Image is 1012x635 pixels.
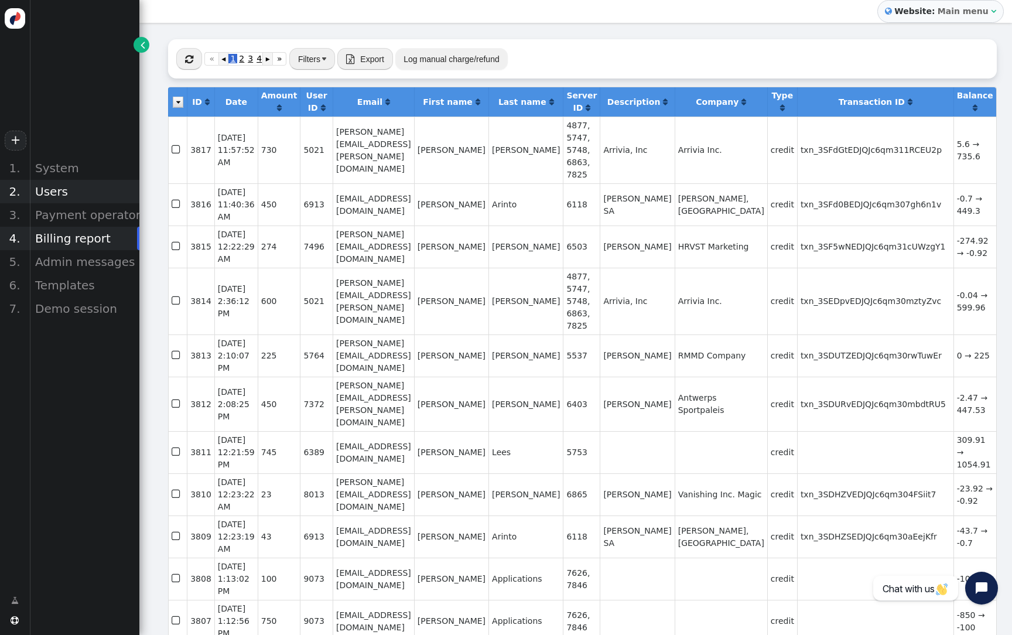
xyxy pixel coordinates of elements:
td: 6403 [563,377,600,431]
td: -100 → 0 [953,558,996,600]
td: 5021 [300,117,333,183]
td: [PERSON_NAME] [414,473,488,515]
span: Click to sort [908,98,912,106]
td: 5.6 → 735.6 [953,117,996,183]
td: credit [767,226,797,268]
span:  [172,571,182,586]
b: User ID [306,91,327,112]
b: Website: [892,5,938,18]
td: credit [767,431,797,473]
td: 3815 [187,226,214,268]
span: Click to sort [476,98,480,106]
td: credit [767,334,797,377]
td: 3811 [187,431,214,473]
a:  [549,97,554,107]
b: ID [192,97,202,107]
td: 3808 [187,558,214,600]
span:  [185,54,193,64]
span:  [141,39,145,51]
td: 6118 [563,183,600,226]
td: 309.91 → 1054.91 [953,431,996,473]
td: 100 [258,558,300,600]
a:  [476,97,480,107]
td: HRVST Marketing [675,226,767,268]
a:  [663,97,668,107]
td: 6913 [300,183,333,226]
span: Click to sort [780,104,785,112]
td: 3809 [187,515,214,558]
td: 3814 [187,268,214,334]
span: [DATE] 12:21:59 PM [218,435,255,469]
span:  [172,444,182,460]
a:  [277,103,282,112]
span: [DATE] 2:10:07 PM [218,339,249,373]
td: [PERSON_NAME][EMAIL_ADDRESS][PERSON_NAME][DOMAIN_NAME] [333,377,414,431]
div: Payment operators [29,203,139,227]
td: 4877, 5747, 5748, 6863, 7825 [563,268,600,334]
a:  [908,97,912,107]
td: Vanishing Inc. Magic [675,473,767,515]
span:  [172,293,182,309]
td: [PERSON_NAME][EMAIL_ADDRESS][DOMAIN_NAME] [333,473,414,515]
span:  [172,486,182,502]
td: -0.04 → 599.96 [953,268,996,334]
div: Billing report [29,227,139,250]
span: Click to sort [321,104,326,112]
a: + [5,131,26,151]
span: Click to sort [205,98,210,106]
td: 225 [258,334,300,377]
td: 6118 [563,515,600,558]
td: [PERSON_NAME][EMAIL_ADDRESS][PERSON_NAME][DOMAIN_NAME] [333,117,414,183]
td: -274.92 → -0.92 [953,226,996,268]
span: [DATE] 12:23:22 AM [218,477,255,511]
span: Click to sort [586,104,590,112]
td: 7372 [300,377,333,431]
td: txn_3SFdGtEDJQJc6qm311RCEU2p [797,117,953,183]
td: 7496 [300,226,333,268]
td: Lees [488,431,563,473]
td: [PERSON_NAME][EMAIL_ADDRESS][DOMAIN_NAME] [333,226,414,268]
td: 0 → 225 [953,334,996,377]
td: 6389 [300,431,333,473]
a:  [780,103,785,112]
td: credit [767,268,797,334]
span:  [172,613,182,629]
span:  [346,54,354,64]
b: Main menu [938,6,989,16]
b: Type [772,91,794,100]
td: txn_3SDURvEDJQJc6qm30mbdtRU5 [797,377,953,431]
td: [PERSON_NAME] [414,558,488,600]
td: [PERSON_NAME] [488,117,563,183]
b: Description [607,97,661,107]
b: Amount [261,91,298,100]
td: [PERSON_NAME], [GEOGRAPHIC_DATA] [675,515,767,558]
span:  [172,196,182,212]
a: « [204,52,219,66]
div: System [29,156,139,180]
td: [PERSON_NAME] [488,268,563,334]
td: [PERSON_NAME] [414,431,488,473]
td: [PERSON_NAME], [GEOGRAPHIC_DATA] [675,183,767,226]
td: 450 [258,377,300,431]
td: txn_3SDHZVEDJQJc6qm304FSiit7 [797,473,953,515]
span:  [11,595,19,607]
td: 3810 [187,473,214,515]
td: [PERSON_NAME] [600,226,674,268]
td: 6913 [300,515,333,558]
td: txn_3SFd0BEDJQJc6qm307gh6n1v [797,183,953,226]
td: Arrivia, Inc [600,117,674,183]
td: [PERSON_NAME] [600,473,674,515]
td: 5764 [300,334,333,377]
td: 8013 [300,473,333,515]
td: RMMD Company [675,334,767,377]
td: [PERSON_NAME] [414,377,488,431]
span:  [172,396,182,412]
a: ◂ [219,52,228,66]
td: [PERSON_NAME] [414,183,488,226]
td: 745 [258,431,300,473]
button:  Export [337,48,393,69]
td: -23.92 → -0.92 [953,473,996,515]
td: 7626, 7846 [563,558,600,600]
span: 1 [228,54,237,63]
a:  [973,103,977,112]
